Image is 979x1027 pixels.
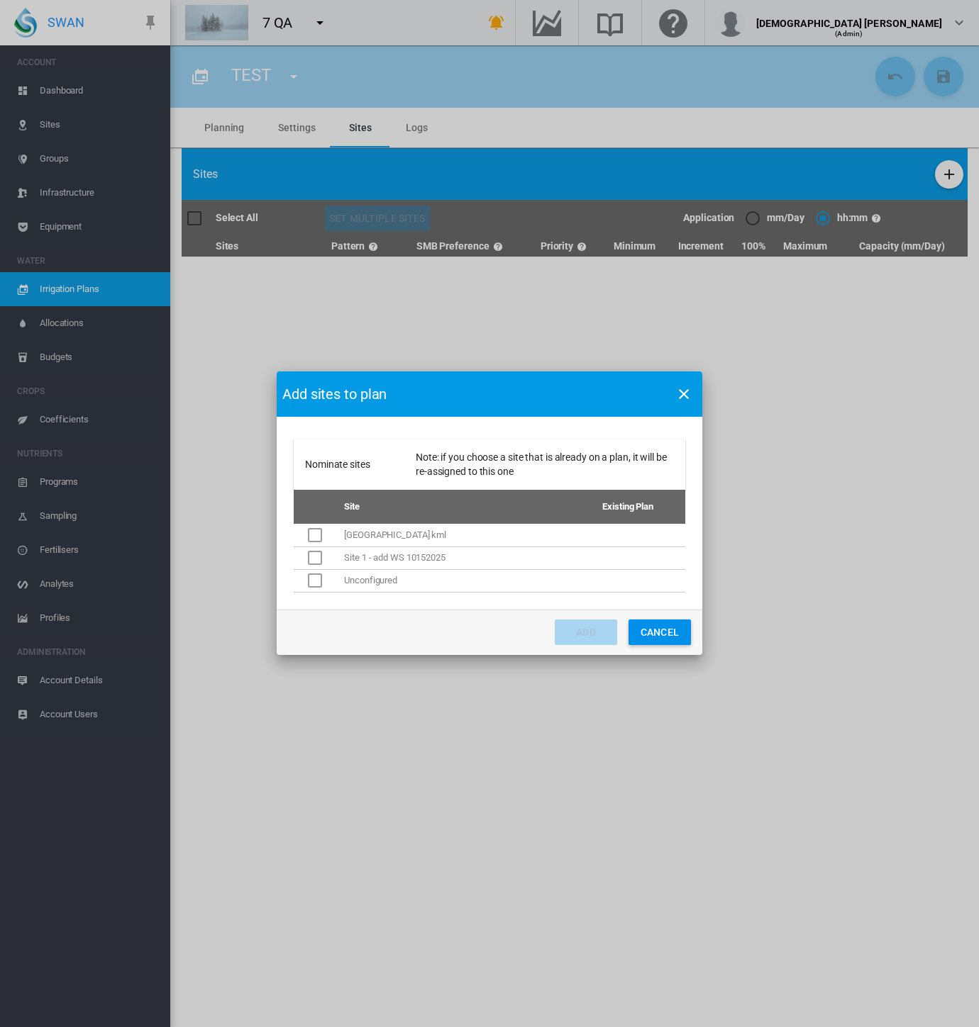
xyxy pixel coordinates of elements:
[277,371,702,655] md-dialog: Nominate sites ...
[294,524,343,546] td: This site can't be added to a Plan because the site is not fully configured
[555,619,617,645] button: Add
[675,386,692,403] md-icon: icon-close
[294,569,343,592] td: This site can't be added to a Plan because the site is not fully configured
[305,458,416,472] div: Nominate sites
[344,574,397,587] div: Nominate sites
[343,490,570,524] th: Site
[416,451,674,478] div: Note: if you choose a site that is already on a plan, it will be re-assigned to this one
[629,619,691,645] button: Cancel
[344,551,446,564] div: Nominate sites
[670,380,698,408] button: icon-close
[282,384,387,404] span: Add sites to plan
[344,529,446,541] div: Nominate sites
[570,490,685,524] th: Existing Plan
[294,546,343,569] td: This site can't be added to a Plan because the site is not fully configured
